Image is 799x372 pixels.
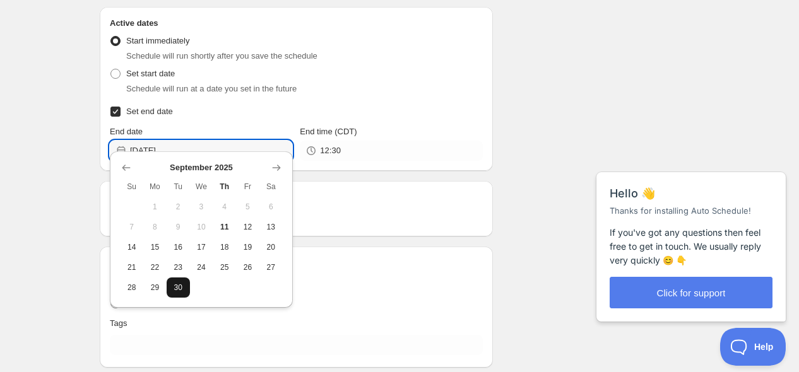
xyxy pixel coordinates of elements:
button: Thursday September 18 2025 [213,237,236,257]
span: We [195,182,208,192]
button: Sunday September 7 2025 [120,217,143,237]
span: 5 [241,202,254,212]
button: Friday September 26 2025 [236,257,259,277]
button: Monday September 8 2025 [143,217,167,237]
button: Thursday September 4 2025 [213,197,236,217]
h2: Repeating [110,191,483,204]
th: Tuesday [167,177,190,197]
button: Saturday September 6 2025 [259,197,283,217]
span: 11 [218,222,231,232]
span: 17 [195,242,208,252]
span: 16 [172,242,185,252]
button: Monday September 29 2025 [143,277,167,298]
span: 27 [264,262,278,272]
span: 13 [264,222,278,232]
button: Tuesday September 23 2025 [167,257,190,277]
span: Th [218,182,231,192]
button: Today Thursday September 11 2025 [213,217,236,237]
button: Saturday September 13 2025 [259,217,283,237]
button: Monday September 1 2025 [143,197,167,217]
span: Start immediately [126,36,189,45]
span: End time (CDT) [300,127,357,136]
span: 28 [125,282,138,293]
th: Thursday [213,177,236,197]
span: 23 [172,262,185,272]
span: End date [110,127,143,136]
th: Sunday [120,177,143,197]
th: Saturday [259,177,283,197]
iframe: Help Scout Beacon - Messages and Notifications [590,141,793,328]
span: 3 [195,202,208,212]
span: Tu [172,182,185,192]
span: 4 [218,202,231,212]
span: 12 [241,222,254,232]
span: 8 [148,222,162,232]
h2: Tags [110,257,483,269]
span: 1 [148,202,162,212]
h2: Active dates [110,17,483,30]
span: Fr [241,182,254,192]
span: 6 [264,202,278,212]
button: Tuesday September 2 2025 [167,197,190,217]
button: Sunday September 14 2025 [120,237,143,257]
span: 18 [218,242,231,252]
button: Tuesday September 9 2025 [167,217,190,237]
iframe: Help Scout Beacon - Open [720,328,786,366]
span: Mo [148,182,162,192]
th: Monday [143,177,167,197]
span: 21 [125,262,138,272]
p: Tags [110,317,127,330]
span: 20 [264,242,278,252]
span: Sa [264,182,278,192]
th: Wednesday [190,177,213,197]
button: Wednesday September 24 2025 [190,257,213,277]
button: Wednesday September 10 2025 [190,217,213,237]
th: Friday [236,177,259,197]
button: Saturday September 20 2025 [259,237,283,257]
span: Su [125,182,138,192]
span: 22 [148,262,162,272]
span: Schedule will run shortly after you save the schedule [126,51,317,61]
button: Show next month, October 2025 [268,159,285,177]
button: Friday September 19 2025 [236,237,259,257]
button: Tuesday September 16 2025 [167,237,190,257]
span: 26 [241,262,254,272]
span: 9 [172,222,185,232]
button: Wednesday September 17 2025 [190,237,213,257]
span: 25 [218,262,231,272]
span: Set start date [126,69,175,78]
button: Show previous month, August 2025 [117,159,135,177]
button: Sunday September 28 2025 [120,277,143,298]
span: 15 [148,242,162,252]
span: 14 [125,242,138,252]
button: Saturday September 27 2025 [259,257,283,277]
span: Schedule will run at a date you set in the future [126,84,297,93]
button: Tuesday September 30 2025 [167,277,190,298]
span: 30 [172,282,185,293]
button: Sunday September 21 2025 [120,257,143,277]
span: 7 [125,222,138,232]
span: 29 [148,282,162,293]
button: Monday September 15 2025 [143,237,167,257]
button: Thursday September 25 2025 [213,257,236,277]
button: Wednesday September 3 2025 [190,197,213,217]
span: 19 [241,242,254,252]
span: 24 [195,262,208,272]
button: Monday September 22 2025 [143,257,167,277]
span: Set end date [126,107,173,116]
span: 10 [195,222,208,232]
button: Friday September 5 2025 [236,197,259,217]
span: 2 [172,202,185,212]
button: Friday September 12 2025 [236,217,259,237]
